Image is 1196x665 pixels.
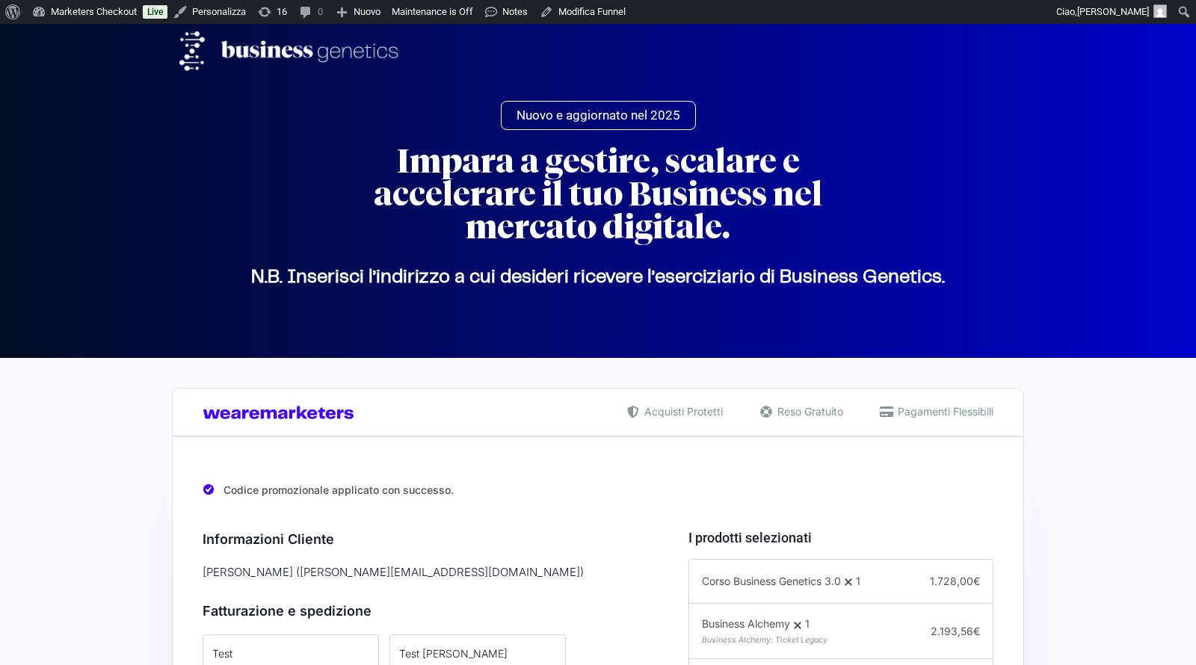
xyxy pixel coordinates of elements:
[1077,6,1149,17] span: [PERSON_NAME]
[973,575,980,587] span: €
[931,625,980,637] span: 2.193,56
[329,145,867,244] h2: Impara a gestire, scalare e accelerare il tuo Business nel mercato digitale.
[894,403,993,419] span: Pagamenti Flessibili
[501,101,696,130] a: Nuovo e aggiornato nel 2025
[774,403,843,419] span: Reso Gratuito
[688,528,993,548] h3: I prodotti selezionati
[973,625,980,637] span: €
[641,403,723,419] span: Acquisti Protetti
[143,5,167,19] a: Live
[702,635,827,645] span: Business Alchemy: Ticket Legacy
[702,575,841,587] span: Corso Business Genetics 3.0
[203,471,993,502] div: Codice promozionale applicato con successo.
[12,607,57,652] iframe: Customerly Messenger Launcher
[203,529,644,549] h3: Informazioni Cliente
[856,575,860,587] span: 1
[517,109,680,122] span: Nuovo e aggiornato nel 2025
[179,277,1017,278] p: N.B. Inserisci l’indirizzo a cui desideri ricevere l’eserciziario di Business Genetics.
[702,617,790,630] span: Business Alchemy
[805,617,810,630] span: 1
[203,601,644,621] h3: Fatturazione e spedizione
[197,560,649,585] div: [PERSON_NAME] ( [PERSON_NAME][EMAIL_ADDRESS][DOMAIN_NAME] )
[930,575,980,587] span: 1.728,00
